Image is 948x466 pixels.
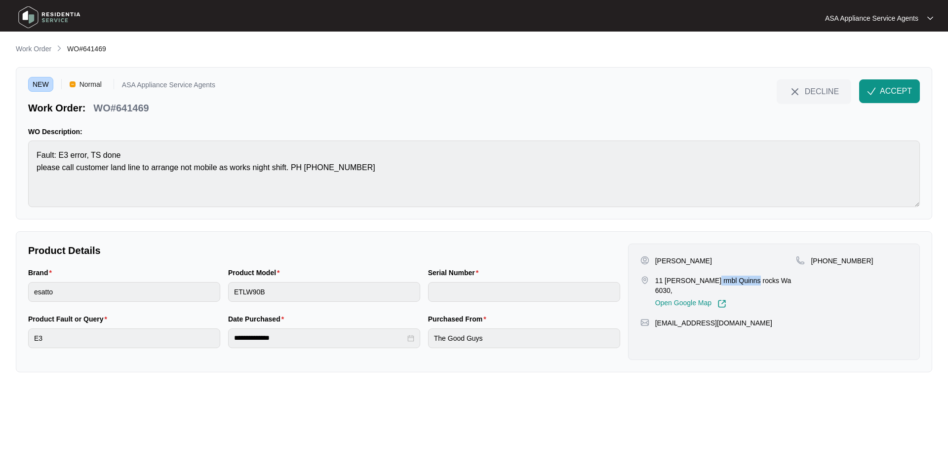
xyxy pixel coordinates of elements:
[70,81,76,87] img: Vercel Logo
[122,81,215,92] p: ASA Appliance Service Agents
[93,101,149,115] p: WO#641469
[28,268,56,278] label: Brand
[811,256,873,266] p: [PHONE_NUMBER]
[640,318,649,327] img: map-pin
[16,44,51,54] p: Work Order
[28,101,85,115] p: Work Order:
[655,256,712,266] p: [PERSON_NAME]
[789,86,801,98] img: close-Icon
[825,13,918,23] p: ASA Appliance Service Agents
[428,328,620,348] input: Purchased From
[28,314,111,324] label: Product Fault or Query
[228,314,288,324] label: Date Purchased
[15,2,84,32] img: residentia service logo
[428,268,482,278] label: Serial Number
[796,256,805,265] img: map-pin
[880,85,912,97] span: ACCEPT
[859,79,920,103] button: check-IconACCEPT
[655,299,726,308] a: Open Google Map
[234,333,405,343] input: Date Purchased
[76,77,106,92] span: Normal
[28,127,920,137] p: WO Description:
[805,86,839,97] span: DECLINE
[28,141,920,207] textarea: Fault: E3 error, TS done please call customer land line to arrange not mobile as works night shif...
[867,87,876,96] img: check-Icon
[717,299,726,308] img: Link-External
[67,45,106,53] span: WO#641469
[55,44,63,52] img: chevron-right
[640,256,649,265] img: user-pin
[655,276,796,295] p: 11 [PERSON_NAME] rmbl Quinns rocks Wa 6030,
[428,282,620,302] input: Serial Number
[228,282,420,302] input: Product Model
[228,268,284,278] label: Product Model
[640,276,649,285] img: map-pin
[28,328,220,348] input: Product Fault or Query
[777,79,851,103] button: close-IconDECLINE
[28,244,620,257] p: Product Details
[655,318,772,328] p: [EMAIL_ADDRESS][DOMAIN_NAME]
[927,16,933,21] img: dropdown arrow
[28,77,53,92] span: NEW
[28,282,220,302] input: Brand
[14,44,53,55] a: Work Order
[428,314,490,324] label: Purchased From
